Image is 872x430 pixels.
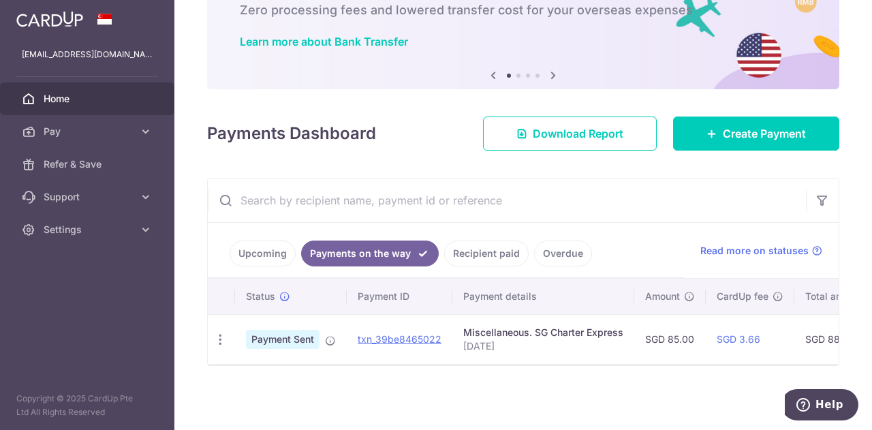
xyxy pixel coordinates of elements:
h6: Zero processing fees and lowered transfer cost for your overseas expenses [240,2,807,18]
span: Download Report [533,125,623,142]
th: Payment details [452,279,634,314]
a: Overdue [534,241,592,266]
iframe: Opens a widget where you can find more information [785,389,858,423]
span: Total amt. [805,290,850,303]
span: Support [44,190,134,204]
span: Settings [44,223,134,236]
a: Download Report [483,117,657,151]
th: Payment ID [347,279,452,314]
span: Refer & Save [44,157,134,171]
a: Recipient paid [444,241,529,266]
span: Read more on statuses [700,244,809,258]
span: Create Payment [723,125,806,142]
span: Home [44,92,134,106]
div: Miscellaneous. SG Charter Express [463,326,623,339]
a: Payments on the way [301,241,439,266]
span: Status [246,290,275,303]
a: Learn more about Bank Transfer [240,35,408,48]
p: [EMAIL_ADDRESS][DOMAIN_NAME] [22,48,153,61]
input: Search by recipient name, payment id or reference [208,179,806,222]
img: CardUp [16,11,83,27]
h4: Payments Dashboard [207,121,376,146]
span: Amount [645,290,680,303]
span: Payment Sent [246,330,320,349]
a: Create Payment [673,117,839,151]
a: Read more on statuses [700,244,822,258]
p: [DATE] [463,339,623,353]
span: Pay [44,125,134,138]
td: SGD 85.00 [634,314,706,364]
a: txn_39be8465022 [358,333,441,345]
span: CardUp fee [717,290,768,303]
a: SGD 3.66 [717,333,760,345]
a: Upcoming [230,241,296,266]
